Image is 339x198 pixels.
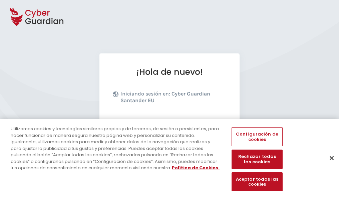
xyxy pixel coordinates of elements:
[324,151,339,165] button: Cerrar
[113,67,226,77] h1: ¡Hola de nuevo!
[120,90,210,104] b: Cyber Guardian Santander EU
[120,90,225,107] p: Iniciando sesión en:
[232,172,282,191] button: Aceptar todas las cookies
[172,165,220,171] a: Más información sobre su privacidad, se abre en una nueva pestaña
[232,150,282,169] button: Rechazar todas las cookies
[232,127,282,146] button: Configuración de cookies, Abre el cuadro de diálogo del centro de preferencias.
[11,126,222,171] div: Utilizamos cookies y tecnologías similares propias y de terceros, de sesión o persistentes, para ...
